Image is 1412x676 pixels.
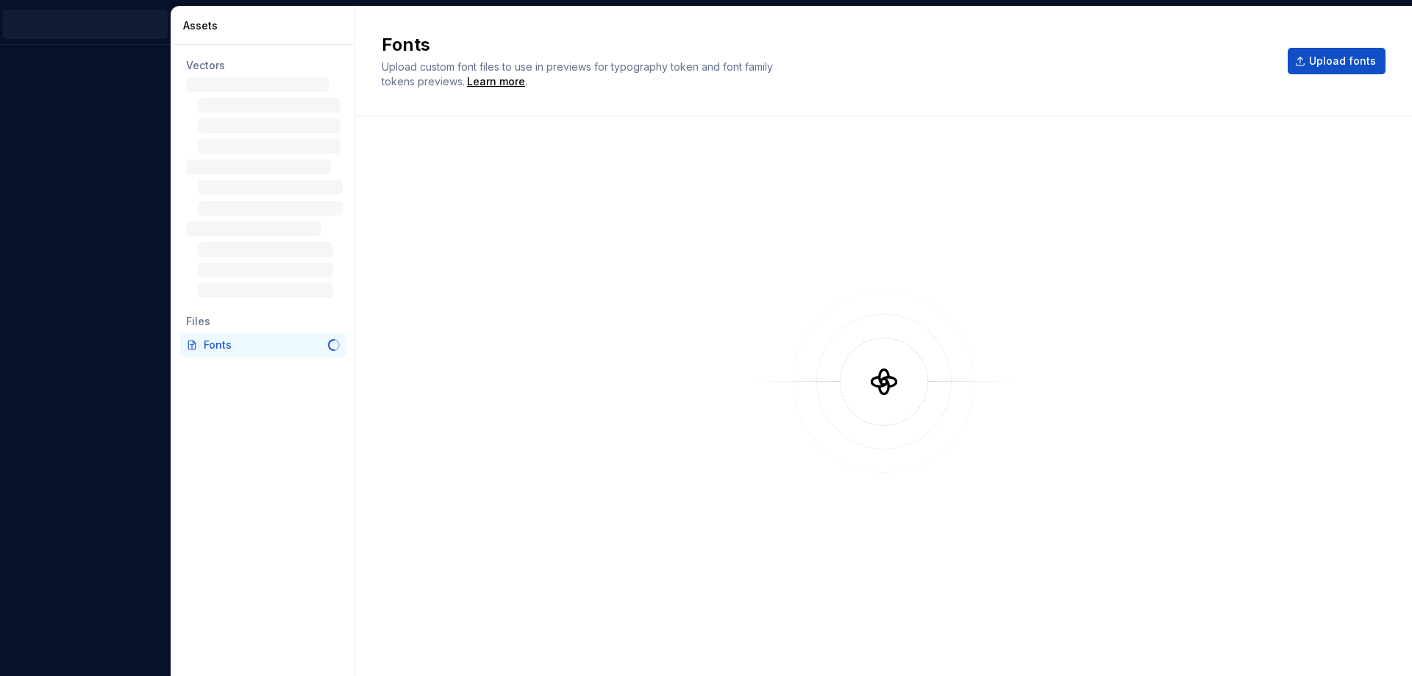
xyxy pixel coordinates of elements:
[382,60,773,88] span: Upload custom font files to use in previews for typography token and font family tokens previews.
[1309,54,1376,68] span: Upload fonts
[204,338,328,352] div: Fonts
[183,18,349,33] div: Assets
[186,314,340,329] div: Files
[186,58,340,73] div: Vectors
[465,77,527,88] span: .
[467,74,525,89] a: Learn more
[382,33,1270,57] h2: Fonts
[180,333,346,357] a: Fonts
[1288,48,1386,74] button: Upload fonts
